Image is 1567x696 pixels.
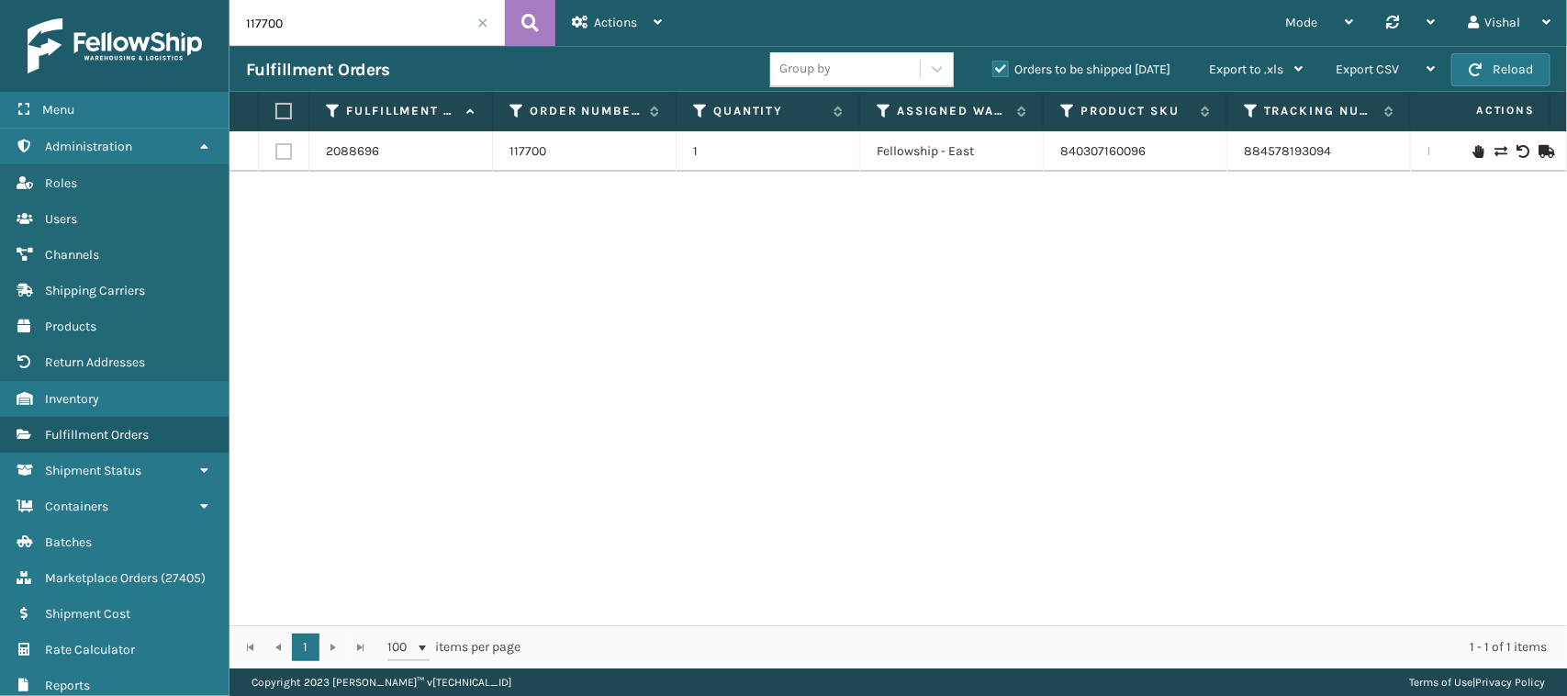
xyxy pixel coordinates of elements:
span: Products [45,319,96,334]
a: 2088696 [326,142,379,161]
span: Rate Calculator [45,642,135,657]
span: Export to .xls [1209,62,1283,77]
span: Shipping Carriers [45,283,145,298]
i: Mark as Shipped [1539,145,1550,158]
span: 100 [387,638,415,657]
a: Terms of Use [1409,676,1472,689]
h3: Fulfillment Orders [246,59,389,81]
img: logo [28,18,202,73]
span: Marketplace Orders [45,570,158,586]
a: 840307160096 [1060,143,1146,159]
div: | [1409,668,1545,696]
i: Void Label [1517,145,1528,158]
p: Copyright 2023 [PERSON_NAME]™ v [TECHNICAL_ID] [252,668,511,696]
span: Shipment Status [45,463,141,478]
a: 1 [292,634,319,661]
span: Containers [45,499,108,514]
label: Order Number [530,103,641,119]
a: 117700 [509,142,546,161]
span: Fulfillment Orders [45,427,149,443]
label: Product SKU [1080,103,1192,119]
div: 1 - 1 of 1 items [547,638,1547,657]
a: 884578193094 [1244,143,1331,159]
span: Actions [1418,95,1546,126]
span: Users [45,211,77,227]
span: Export CSV [1336,62,1399,77]
a: Privacy Policy [1475,676,1545,689]
div: Group by [779,60,831,79]
label: Quantity [713,103,824,119]
span: Channels [45,247,99,263]
i: Change shipping [1494,145,1505,158]
span: Actions [594,15,637,30]
span: Shipment Cost [45,606,130,622]
label: Tracking Number [1264,103,1375,119]
span: Roles [45,175,77,191]
span: Return Addresses [45,354,145,370]
span: Inventory [45,391,99,407]
i: On Hold [1472,145,1483,158]
td: 1 [677,131,860,172]
label: Orders to be shipped [DATE] [992,62,1170,77]
span: Reports [45,678,90,693]
span: Mode [1285,15,1317,30]
td: Fellowship - East [860,131,1044,172]
span: Administration [45,139,132,154]
label: Fulfillment Order Id [346,103,457,119]
span: ( 27405 ) [161,570,206,586]
label: Assigned Warehouse [897,103,1008,119]
span: items per page [387,634,521,661]
span: Batches [45,534,92,550]
span: Menu [42,102,74,118]
button: Reload [1451,53,1550,86]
